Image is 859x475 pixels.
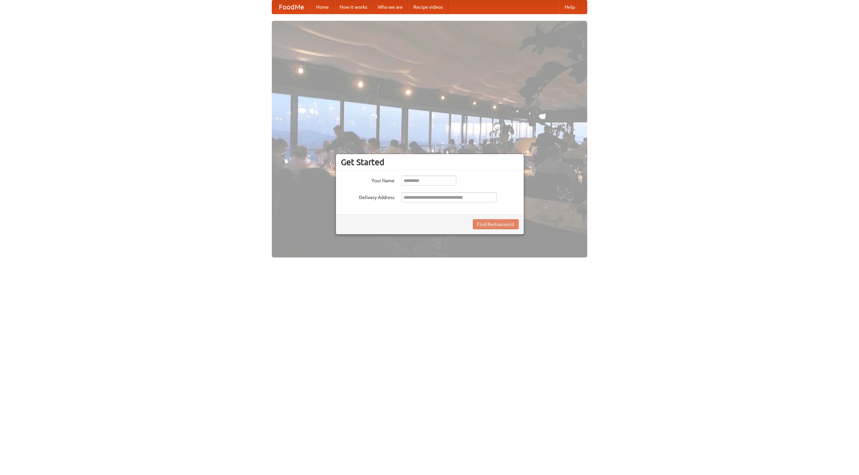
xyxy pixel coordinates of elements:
h3: Get Started [341,157,519,167]
button: Find Restaurants! [473,219,519,229]
a: Who we are [372,0,408,14]
a: Recipe videos [408,0,448,14]
a: FoodMe [272,0,311,14]
label: Delivery Address [341,192,395,201]
a: Help [559,0,580,14]
a: How it works [334,0,372,14]
label: Your Name [341,176,395,184]
a: Home [311,0,334,14]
